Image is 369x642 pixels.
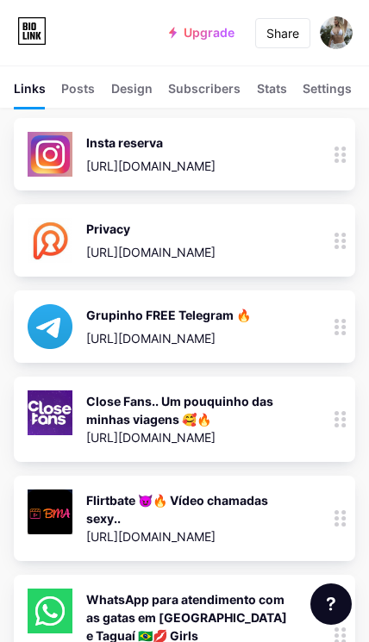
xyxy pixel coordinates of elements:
div: Posts [61,79,95,108]
img: WhatsApp para atendimento com as gatas em Sorocaba e Taguaí 🇧🇷💋 Girls Brasil 🌶️ [28,589,72,633]
div: [URL][DOMAIN_NAME] [86,329,251,347]
img: Privacy [28,218,72,263]
div: Links [14,79,46,108]
div: [URL][DOMAIN_NAME] [86,428,293,446]
img: Grupinho FREE Telegram 🔥 [28,304,72,349]
img: brunacass [320,16,353,49]
div: [URL][DOMAIN_NAME] [86,243,216,261]
div: Share [266,24,299,42]
img: Flirtbate 😈🔥 Vídeo chamadas sexy.. [28,489,72,534]
div: [URL][DOMAIN_NAME] [86,527,293,545]
div: Flirtbate 😈🔥 Vídeo chamadas sexy.. [86,491,293,527]
div: Subscribers [168,79,241,108]
img: Insta reserva [28,132,72,177]
img: Close Fans.. Um pouquinho das minhas viagens 🥰🔥 [28,390,72,435]
a: Upgrade [169,26,235,40]
div: Privacy [86,220,216,238]
div: [URL][DOMAIN_NAME] [86,157,216,175]
div: Settings [303,79,352,108]
div: Stats [257,79,287,108]
div: Insta reserva [86,134,216,152]
div: Grupinho FREE Telegram 🔥 [86,306,251,324]
div: Close Fans.. Um pouquinho das minhas viagens 🥰🔥 [86,392,293,428]
div: Design [111,79,153,108]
